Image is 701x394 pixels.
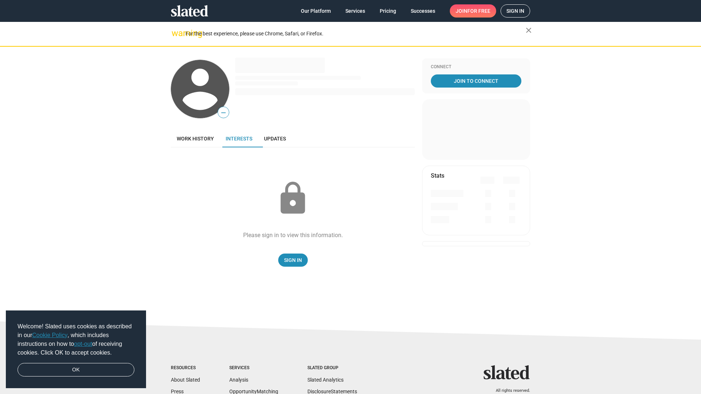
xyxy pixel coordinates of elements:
span: Pricing [380,4,396,18]
a: Services [340,4,371,18]
div: Please sign in to view this information. [243,231,343,239]
a: About Slated [171,377,200,383]
span: Services [345,4,365,18]
span: Successes [411,4,435,18]
a: Sign In [278,254,308,267]
span: Sign in [506,5,524,17]
a: Successes [405,4,441,18]
a: Updates [258,130,292,147]
div: cookieconsent [6,310,146,389]
a: opt-out [74,341,92,347]
span: Sign In [284,254,302,267]
div: Slated Group [307,365,357,371]
a: Joinfor free [450,4,496,18]
a: Slated Analytics [307,377,344,383]
a: Cookie Policy [32,332,68,338]
span: Updates [264,136,286,142]
mat-icon: lock [275,180,311,217]
a: Pricing [374,4,402,18]
span: Join To Connect [432,74,520,88]
mat-icon: warning [172,29,180,38]
a: Work history [171,130,220,147]
div: For the best experience, please use Chrome, Safari, or Firefox. [185,29,526,39]
a: dismiss cookie message [18,363,134,377]
span: — [218,108,229,117]
a: Interests [220,130,258,147]
a: Analysis [229,377,248,383]
span: for free [467,4,490,18]
a: Our Platform [295,4,337,18]
span: Welcome! Slated uses cookies as described in our , which includes instructions on how to of recei... [18,322,134,357]
div: Resources [171,365,200,371]
mat-icon: close [524,26,533,35]
div: Services [229,365,278,371]
a: Sign in [501,4,530,18]
div: Connect [431,64,521,70]
mat-card-title: Stats [431,172,444,179]
a: Join To Connect [431,74,521,88]
span: Our Platform [301,4,331,18]
span: Interests [226,136,252,142]
span: Work history [177,136,214,142]
span: Join [456,4,490,18]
